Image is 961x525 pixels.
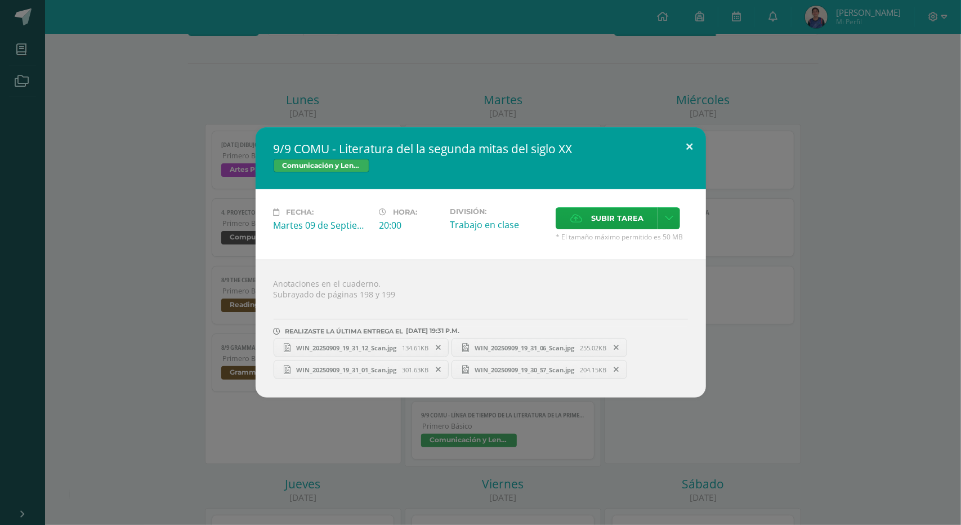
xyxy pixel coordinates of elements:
[674,127,706,166] button: Close (Esc)
[256,260,706,398] div: Anotaciones en el cuaderno. Subrayado de páginas 198 y 199
[287,208,314,216] span: Fecha:
[429,363,448,376] span: Remover entrega
[469,366,580,374] span: WIN_20250909_19_30_57_Scan.jpg
[580,344,607,352] span: 255.02KB
[452,338,627,357] a: WIN_20250909_19_31_06_Scan.jpg 255.02KB
[290,366,402,374] span: WIN_20250909_19_31_01_Scan.jpg
[402,366,428,374] span: 301.63KB
[394,208,418,216] span: Hora:
[556,232,688,242] span: * El tamaño máximo permitido es 50 MB
[274,141,688,157] h2: 9/9 COMU - Literatura del la segunda mitas del siglo XX
[274,360,449,379] a: WIN_20250909_19_31_01_Scan.jpg 301.63KB
[580,366,607,374] span: 204.15KB
[285,327,404,335] span: REALIZASTE LA ÚLTIMA ENTREGA EL
[274,219,370,232] div: Martes 09 de Septiembre
[607,341,627,354] span: Remover entrega
[290,344,402,352] span: WIN_20250909_19_31_12_Scan.jpg
[404,331,460,331] span: [DATE] 19:31 P.M.
[452,360,627,379] a: WIN_20250909_19_30_57_Scan.jpg 204.15KB
[607,363,627,376] span: Remover entrega
[450,219,547,231] div: Trabajo en clase
[429,341,448,354] span: Remover entrega
[402,344,428,352] span: 134.61KB
[379,219,441,232] div: 20:00
[591,208,643,229] span: Subir tarea
[450,207,547,216] label: División:
[469,344,580,352] span: WIN_20250909_19_31_06_Scan.jpg
[274,159,369,172] span: Comunicación y Lenguaje
[274,338,449,357] a: WIN_20250909_19_31_12_Scan.jpg 134.61KB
